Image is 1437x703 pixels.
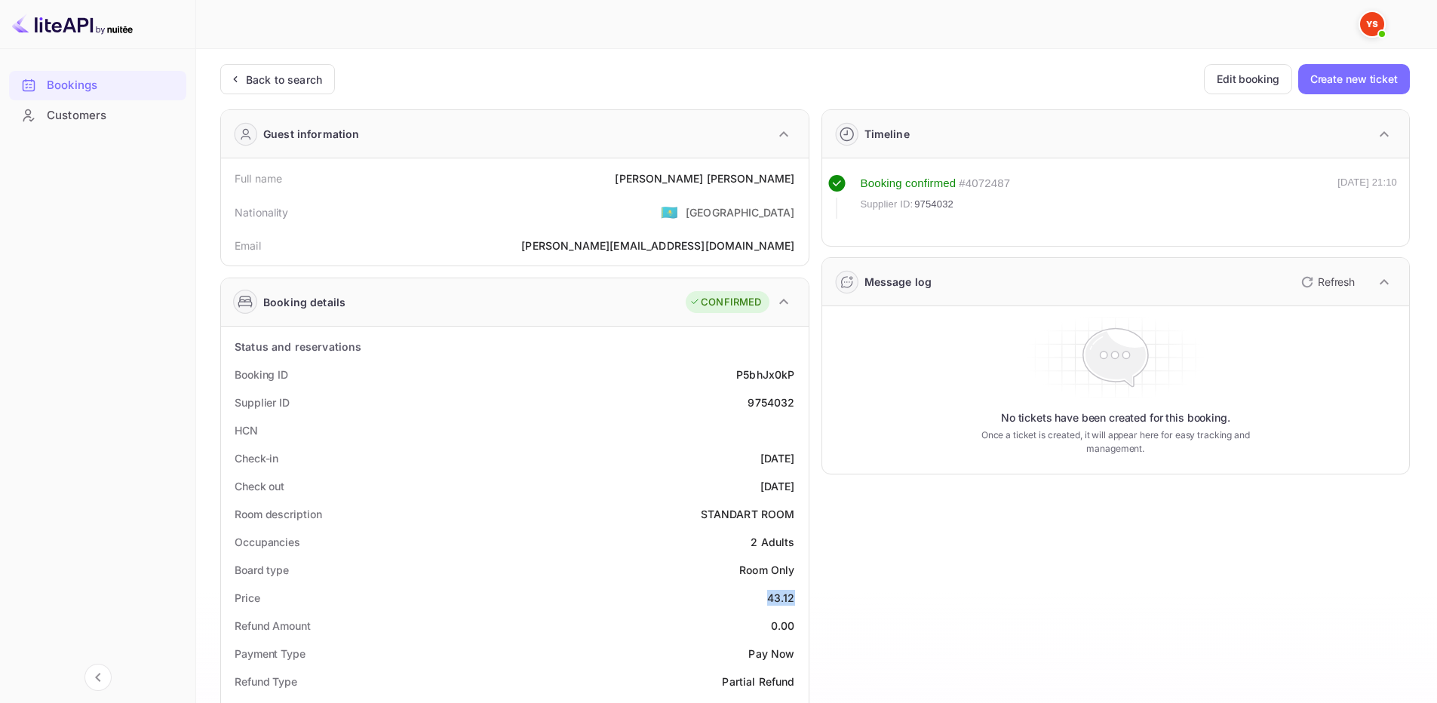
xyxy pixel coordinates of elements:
div: [DATE] [760,478,795,494]
div: Bookings [47,77,179,94]
div: Email [235,238,261,253]
div: P5bhJx0kP [736,367,794,382]
div: # 4072487 [959,175,1010,192]
div: Payment Type [235,646,306,662]
div: Check out [235,478,284,494]
a: Customers [9,101,186,129]
div: Timeline [864,126,910,142]
div: [GEOGRAPHIC_DATA] [686,204,795,220]
div: Refund Type [235,674,297,689]
div: Board type [235,562,289,578]
div: 2 Adults [751,534,794,550]
span: 9754032 [914,197,953,212]
div: HCN [235,422,258,438]
div: 0.00 [771,618,795,634]
button: Collapse navigation [84,664,112,691]
div: Booking details [263,294,345,310]
div: [DATE] [760,450,795,466]
div: Supplier ID [235,394,290,410]
div: Check-in [235,450,278,466]
div: [PERSON_NAME][EMAIL_ADDRESS][DOMAIN_NAME] [521,238,794,253]
div: Occupancies [235,534,300,550]
div: CONFIRMED [689,295,761,310]
div: Pay Now [748,646,794,662]
p: Once a ticket is created, it will appear here for easy tracking and management. [957,428,1273,456]
img: Yandex Support [1360,12,1384,36]
div: Nationality [235,204,289,220]
button: Edit booking [1204,64,1292,94]
div: Back to search [246,72,322,87]
div: Partial Refund [722,674,794,689]
div: Room description [235,506,321,522]
div: Booking ID [235,367,288,382]
span: United States [661,198,678,226]
div: STANDART ROOM [701,506,795,522]
p: Refresh [1318,274,1355,290]
span: Supplier ID: [861,197,913,212]
div: [PERSON_NAME] [PERSON_NAME] [615,170,794,186]
div: Bookings [9,71,186,100]
div: [DATE] 21:10 [1337,175,1397,219]
div: Guest information [263,126,360,142]
a: Bookings [9,71,186,99]
div: Room Only [739,562,794,578]
div: Status and reservations [235,339,361,355]
div: Full name [235,170,282,186]
div: Refund Amount [235,618,311,634]
div: Customers [9,101,186,130]
button: Refresh [1292,270,1361,294]
div: Booking confirmed [861,175,956,192]
p: No tickets have been created for this booking. [1001,410,1230,425]
div: Message log [864,274,932,290]
div: 43.12 [767,590,795,606]
div: Customers [47,107,179,124]
img: LiteAPI logo [12,12,133,36]
div: 9754032 [748,394,794,410]
div: Price [235,590,260,606]
button: Create new ticket [1298,64,1410,94]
